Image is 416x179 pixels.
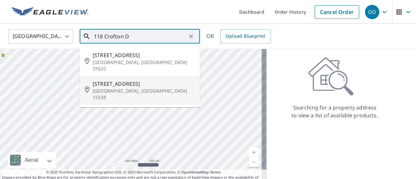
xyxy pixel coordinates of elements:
[46,170,221,175] span: © 2025 TomTom, Earthstar Geographics SIO, © 2025 Microsoft Corporation, ©
[93,80,195,88] span: [STREET_ADDRESS]
[210,170,221,174] a: Terms
[249,147,259,157] a: Current Level 5, Zoom In
[291,104,378,119] p: Searching for a property address to view a list of available products.
[93,88,195,101] p: [GEOGRAPHIC_DATA], [GEOGRAPHIC_DATA] 15238
[12,7,88,17] img: EV Logo
[94,27,187,45] input: Search by address or latitude-longitude
[93,51,195,59] span: [STREET_ADDRESS]
[8,152,56,168] div: Aerial
[220,29,270,44] a: Upload Blueprint
[365,5,379,19] div: DD
[206,29,271,44] div: OR
[8,27,73,45] div: [GEOGRAPHIC_DATA]
[226,32,265,40] span: Upload Blueprint
[187,32,196,41] button: Clear
[249,157,259,167] a: Current Level 5, Zoom Out
[181,170,209,174] a: OpenStreetMap
[23,152,40,168] div: Aerial
[93,59,195,72] p: [GEOGRAPHIC_DATA], [GEOGRAPHIC_DATA] 37620
[315,5,359,19] a: Cancel Order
